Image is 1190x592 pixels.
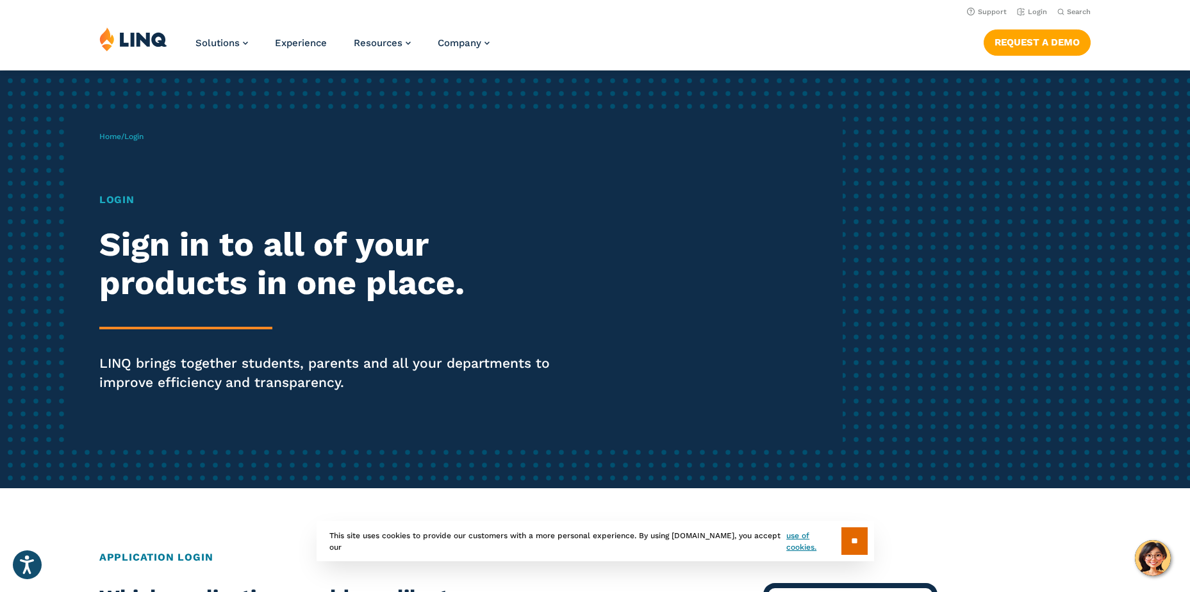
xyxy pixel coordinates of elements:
[786,530,841,553] a: use of cookies.
[99,354,558,392] p: LINQ brings together students, parents and all your departments to improve efficiency and transpa...
[438,37,481,49] span: Company
[984,27,1091,55] nav: Button Navigation
[99,27,167,51] img: LINQ | K‑12 Software
[1057,7,1091,17] button: Open Search Bar
[99,132,121,141] a: Home
[1067,8,1091,16] span: Search
[275,37,327,49] a: Experience
[984,29,1091,55] a: Request a Demo
[438,37,490,49] a: Company
[1017,8,1047,16] a: Login
[354,37,411,49] a: Resources
[99,192,558,208] h1: Login
[195,37,240,49] span: Solutions
[195,27,490,69] nav: Primary Navigation
[354,37,402,49] span: Resources
[195,37,248,49] a: Solutions
[317,521,874,561] div: This site uses cookies to provide our customers with a more personal experience. By using [DOMAIN...
[1135,540,1171,576] button: Hello, have a question? Let’s chat.
[99,132,144,141] span: /
[967,8,1007,16] a: Support
[124,132,144,141] span: Login
[99,226,558,302] h2: Sign in to all of your products in one place.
